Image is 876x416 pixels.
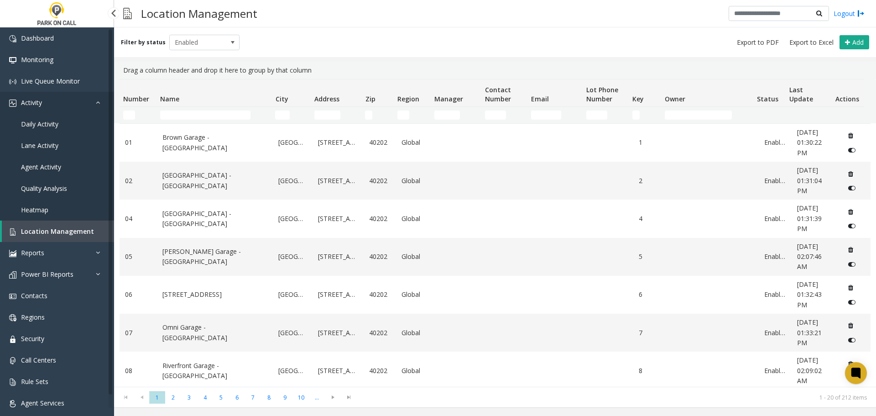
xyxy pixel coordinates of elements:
input: Key Filter [632,111,640,120]
span: Number [123,95,149,103]
a: [GEOGRAPHIC_DATA] [278,328,307,338]
span: Reports [21,248,44,257]
button: Delete [844,166,858,181]
span: Page 2 [165,391,181,404]
td: Manager Filter [431,107,481,123]
span: Go to the last page [341,391,357,404]
span: Zip [365,95,375,103]
a: Global [401,366,428,376]
span: Page 11 [309,391,325,404]
button: Add [839,35,869,50]
a: [GEOGRAPHIC_DATA] [278,137,307,147]
a: 07 [125,328,151,338]
td: Name Filter [156,107,271,123]
span: Quality Analysis [21,184,67,193]
th: Status [753,79,786,107]
button: Delete [844,242,858,257]
span: Daily Activity [21,120,58,128]
input: Number Filter [123,111,135,120]
span: Live Queue Monitor [21,77,80,85]
input: Region Filter [397,111,409,120]
a: Global [401,252,428,262]
input: Address Filter [314,111,340,120]
span: Owner [665,95,685,103]
td: City Filter [271,107,311,123]
span: Last Update [789,85,813,103]
a: 1 [639,137,660,147]
a: 40202 [369,328,391,338]
a: [STREET_ADDRESS] [318,176,358,186]
span: Agent Activity [21,163,61,171]
span: Page 9 [277,391,293,404]
a: [GEOGRAPHIC_DATA] - [GEOGRAPHIC_DATA] [162,170,268,191]
div: Drag a column header and drop it here to group by that column [120,62,871,79]
a: [STREET_ADDRESS] [318,137,358,147]
span: [DATE] 01:33:21 PM [797,318,822,347]
a: Riverfront Garage - [GEOGRAPHIC_DATA] [162,361,268,381]
span: Manager [434,95,463,103]
a: 6 [639,290,660,300]
th: Actions [831,79,864,107]
a: 01 [125,137,151,147]
a: Brown Garage - [GEOGRAPHIC_DATA] [162,132,268,153]
span: Power BI Reports [21,270,73,279]
td: Lot Phone Number Filter [583,107,629,123]
input: Owner Filter [665,111,732,120]
span: Go to the next page [327,394,339,401]
span: [DATE] 01:30:22 PM [797,128,822,157]
button: Disable [844,143,860,158]
a: 40202 [369,214,391,224]
a: Enabled [764,252,786,262]
a: [STREET_ADDRESS] [162,290,268,300]
a: [GEOGRAPHIC_DATA] [278,176,307,186]
button: Disable [844,181,860,195]
a: 04 [125,214,151,224]
span: City [276,95,288,103]
span: Page 1 [149,391,165,404]
a: [STREET_ADDRESS] [318,252,358,262]
a: Enabled [764,290,786,300]
a: Location Management [2,221,114,242]
a: [PERSON_NAME] Garage - [GEOGRAPHIC_DATA] [162,247,268,267]
td: Number Filter [120,107,156,123]
a: Global [401,176,428,186]
img: 'icon' [9,250,16,257]
a: [DATE] 01:31:39 PM [797,203,833,234]
a: Logout [834,9,865,18]
img: 'icon' [9,314,16,321]
img: 'icon' [9,357,16,364]
a: 4 [639,214,660,224]
label: Filter by status [121,38,166,47]
span: Activity [21,98,42,107]
a: Global [401,214,428,224]
span: Email [531,95,549,103]
input: Lot Phone Number Filter [586,111,608,120]
img: 'icon' [9,400,16,407]
span: Security [21,334,44,343]
span: Monitoring [21,55,53,64]
button: Delete [844,318,858,333]
a: Enabled [764,214,786,224]
a: Omni Garage - [GEOGRAPHIC_DATA] [162,322,268,343]
a: [DATE] 02:09:02 AM [797,355,833,386]
img: pageIcon [123,2,132,25]
img: 'icon' [9,271,16,279]
button: Delete [844,280,858,295]
a: 40202 [369,176,391,186]
td: Actions Filter [831,107,864,123]
button: Disable [844,295,860,309]
a: Global [401,290,428,300]
span: [DATE] 02:07:46 AM [797,242,822,271]
button: Delete [844,205,858,219]
td: Address Filter [311,107,361,123]
button: Disable [844,219,860,233]
span: Contact Number [485,85,511,103]
td: Owner Filter [661,107,753,123]
a: 7 [639,328,660,338]
a: 40202 [369,290,391,300]
a: Enabled [764,328,786,338]
span: Address [314,95,339,103]
td: Region Filter [394,107,431,123]
img: 'icon' [9,57,16,64]
span: Add [852,38,864,47]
